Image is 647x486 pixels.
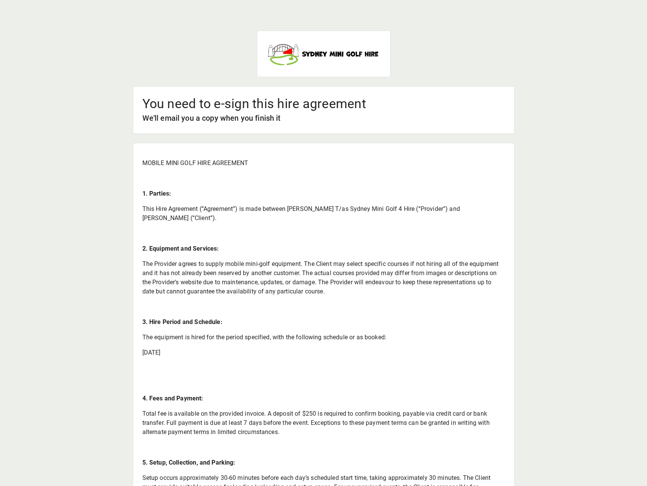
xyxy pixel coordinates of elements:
span: MOBILE MINI GOLF HIRE AGREEMENT [142,159,248,167]
strong: 5. Setup, Collection, and Parking: [142,459,236,466]
p: Total fee is available on the provided invoice. A deposit of $250 is required to confirm booking,... [142,409,505,437]
strong: 2. Equipment and Services: [142,245,219,252]
h6: We'll email you a copy when you finish it [142,112,505,124]
p: The Provider agrees to supply mobile mini-golf equipment. The Client may select specific courses ... [142,259,505,296]
p: The equipment is hired for the period specified, with the following schedule or as booked: [142,333,505,342]
p: [DATE] [142,348,505,357]
strong: 1. Parties: [142,190,171,197]
h4: You need to e-sign this hire agreement [142,96,505,112]
strong: 4. Fees and Payment: [142,395,203,402]
strong: 3. Hire Period and Schedule: [142,318,223,326]
img: images%2Ff26e1e1c-8aa7-4974-aa23-67936eff0b02 [266,40,381,68]
p: This Hire Agreement (“Agreement”) is made between [PERSON_NAME] T/as Sydney Mini Golf 4 Hire (“Pr... [142,204,505,223]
